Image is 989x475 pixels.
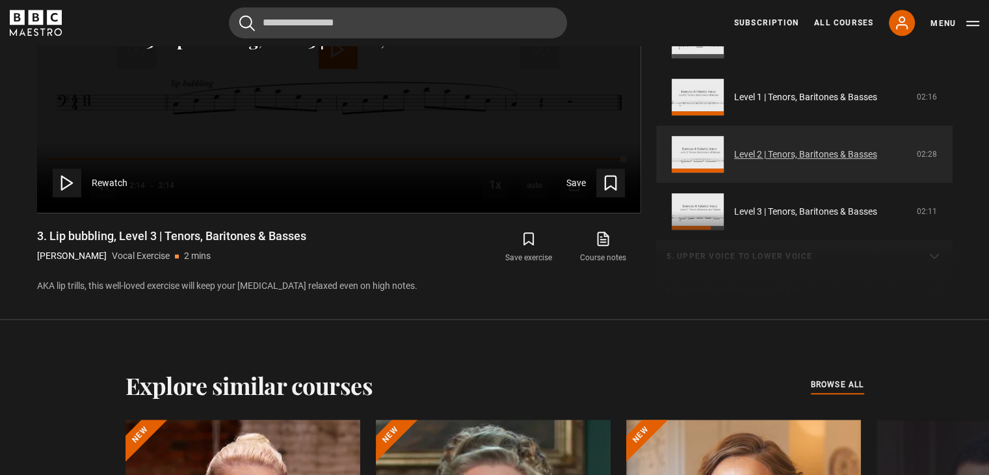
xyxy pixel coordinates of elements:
[492,228,566,266] button: Save exercise
[92,176,127,190] span: Rewatch
[930,17,979,30] button: Toggle navigation
[734,17,798,29] a: Subscription
[734,148,877,161] a: Level 2 | Tenors, Baritones & Basses
[112,249,170,263] p: Vocal Exercise
[37,249,107,263] p: [PERSON_NAME]
[734,90,877,104] a: Level 1 | Tenors, Baritones & Basses
[184,249,211,263] p: 2 mins
[566,228,640,266] a: Course notes
[734,205,877,219] a: Level 3 | Tenors, Baritones & Basses
[734,33,837,47] a: Level 3 | Sopranos & Altos
[125,372,373,399] h2: Explore similar courses
[53,169,127,197] button: Rewatch
[239,15,255,31] button: Submit the search query
[37,279,640,293] p: AKA lip trills, this well-loved exercise will keep your [MEDICAL_DATA] relaxed even on high notes.
[566,176,586,190] span: Save
[146,29,531,50] p: 3. Lip bubbling, Level 3 | Tenors, Baritones & Basses
[566,169,625,197] button: Save
[811,378,864,391] span: browse all
[229,7,567,38] input: Search
[811,378,864,392] a: browse all
[37,228,306,244] h1: 3. Lip bubbling, Level 3 | Tenors, Baritones & Basses
[814,17,873,29] a: All Courses
[10,10,62,36] svg: BBC Maestro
